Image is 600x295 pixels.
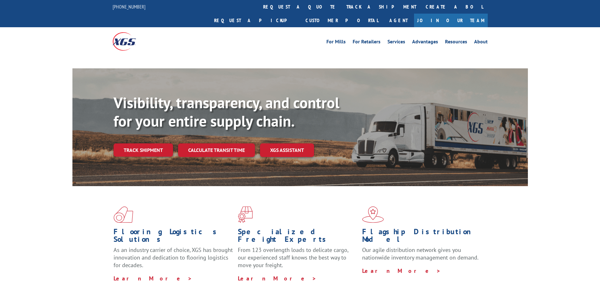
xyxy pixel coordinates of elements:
[362,206,384,223] img: xgs-icon-flagship-distribution-model-red
[414,14,488,27] a: Join Our Team
[178,143,255,157] a: Calculate transit time
[362,267,441,274] a: Learn More >
[326,39,346,46] a: For Mills
[114,206,133,223] img: xgs-icon-total-supply-chain-intelligence-red
[113,3,145,10] a: [PHONE_NUMBER]
[238,275,317,282] a: Learn More >
[114,246,233,269] span: As an industry carrier of choice, XGS has brought innovation and dedication to flooring logistics...
[445,39,467,46] a: Resources
[114,275,192,282] a: Learn More >
[209,14,301,27] a: Request a pickup
[383,14,414,27] a: Agent
[362,246,479,261] span: Our agile distribution network gives you nationwide inventory management on demand.
[238,206,253,223] img: xgs-icon-focused-on-flooring-red
[114,143,173,157] a: Track shipment
[114,93,339,131] b: Visibility, transparency, and control for your entire supply chain.
[387,39,405,46] a: Services
[238,228,357,246] h1: Specialized Freight Experts
[260,143,314,157] a: XGS ASSISTANT
[114,228,233,246] h1: Flooring Logistics Solutions
[353,39,380,46] a: For Retailers
[412,39,438,46] a: Advantages
[238,246,357,274] p: From 123 overlength loads to delicate cargo, our experienced staff knows the best way to move you...
[362,228,482,246] h1: Flagship Distribution Model
[301,14,383,27] a: Customer Portal
[474,39,488,46] a: About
